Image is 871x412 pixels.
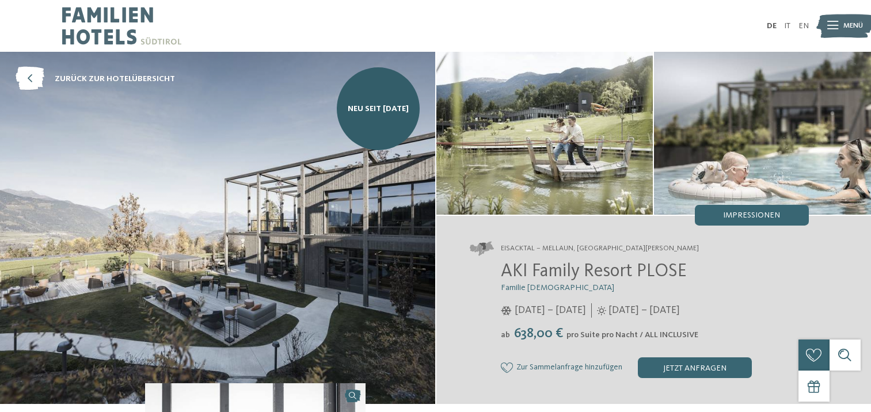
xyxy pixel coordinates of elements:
[436,52,653,215] img: AKI: Alles, was das Kinderherz begehrt
[597,306,606,315] i: Öffnungszeiten im Sommer
[348,103,409,115] span: NEU seit [DATE]
[654,52,871,215] img: AKI: Alles, was das Kinderherz begehrt
[515,303,586,318] span: [DATE] – [DATE]
[55,73,175,85] span: zurück zur Hotelübersicht
[501,331,510,339] span: ab
[501,306,512,315] i: Öffnungszeiten im Winter
[784,22,790,30] a: IT
[501,284,614,292] span: Familie [DEMOGRAPHIC_DATA]
[566,331,698,339] span: pro Suite pro Nacht / ALL INCLUSIVE
[843,21,863,31] span: Menü
[16,67,175,91] a: zurück zur Hotelübersicht
[723,211,780,219] span: Impressionen
[608,303,680,318] span: [DATE] – [DATE]
[501,262,687,281] span: AKI Family Resort PLOSE
[767,22,777,30] a: DE
[798,22,809,30] a: EN
[511,327,565,341] span: 638,00 €
[501,243,699,254] span: Eisacktal – Mellaun, [GEOGRAPHIC_DATA][PERSON_NAME]
[516,363,622,372] span: Zur Sammelanfrage hinzufügen
[638,357,752,378] div: jetzt anfragen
